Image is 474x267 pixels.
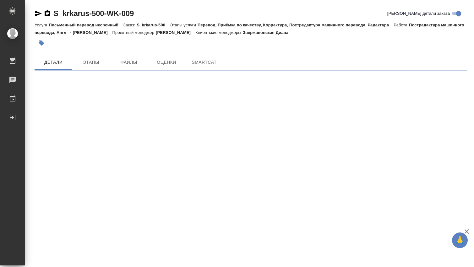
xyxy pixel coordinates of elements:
[44,10,51,17] button: Скопировать ссылку
[156,30,195,35] p: [PERSON_NAME]
[170,23,198,27] p: Этапы услуги
[76,58,106,66] span: Этапы
[243,30,293,35] p: Звержановская Диана
[49,23,123,27] p: Письменный перевод несрочный
[35,36,48,50] button: Добавить тэг
[151,58,182,66] span: Оценки
[455,234,465,247] span: 🙏
[35,23,49,27] p: Услуга
[123,23,137,27] p: Заказ:
[394,23,409,27] p: Работа
[114,58,144,66] span: Файлы
[452,232,468,248] button: 🙏
[53,9,134,18] a: S_krkarus-500-WK-009
[137,23,170,27] p: S_krkarus-500
[387,10,450,17] span: [PERSON_NAME] детали заказа
[35,10,42,17] button: Скопировать ссылку для ЯМессенджера
[112,30,156,35] p: Проектный менеджер
[38,58,68,66] span: Детали
[195,30,243,35] p: Клиентские менеджеры
[198,23,394,27] p: Перевод, Приёмка по качеству, Корректура, Постредактура машинного перевода, Редактура
[189,58,219,66] span: SmartCat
